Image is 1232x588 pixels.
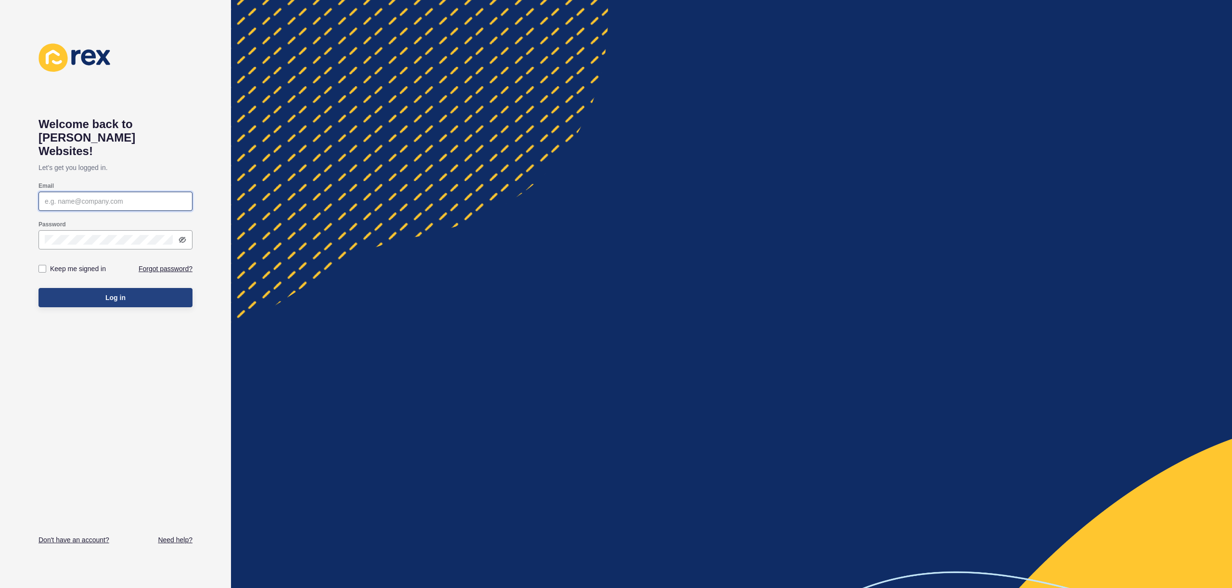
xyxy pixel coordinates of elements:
[38,288,192,307] button: Log in
[158,535,192,545] a: Need help?
[38,535,109,545] a: Don't have an account?
[38,182,54,190] label: Email
[139,264,192,274] a: Forgot password?
[105,293,126,302] span: Log in
[38,158,192,177] p: Let's get you logged in.
[45,196,186,206] input: e.g. name@company.com
[38,221,66,228] label: Password
[38,118,192,158] h1: Welcome back to [PERSON_NAME] Websites!
[50,264,106,274] label: Keep me signed in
